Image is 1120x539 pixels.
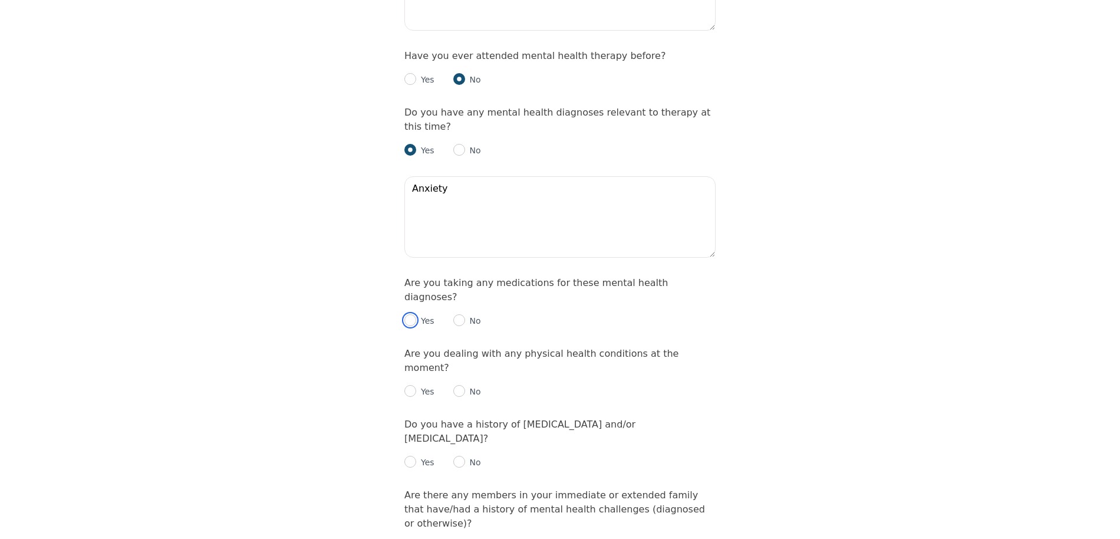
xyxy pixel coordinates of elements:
label: Do you have a history of [MEDICAL_DATA] and/or [MEDICAL_DATA]? [404,419,635,444]
p: Yes [416,456,434,468]
p: No [465,315,481,327]
label: Do you have any mental health diagnoses relevant to therapy at this time? [404,107,710,132]
p: Yes [416,74,434,86]
p: Yes [416,144,434,156]
p: No [465,386,481,397]
p: No [465,144,481,156]
p: No [465,456,481,468]
label: Are you dealing with any physical health conditions at the moment? [404,348,678,373]
p: Yes [416,386,434,397]
label: Have you ever attended mental health therapy before? [404,50,666,61]
label: Are there any members in your immediate or extended family that have/had a history of mental heal... [404,489,705,529]
p: Yes [416,315,434,327]
p: No [465,74,481,86]
label: Are you taking any medications for these mental health diagnoses? [404,277,668,303]
textarea: Anxiety [404,176,716,258]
